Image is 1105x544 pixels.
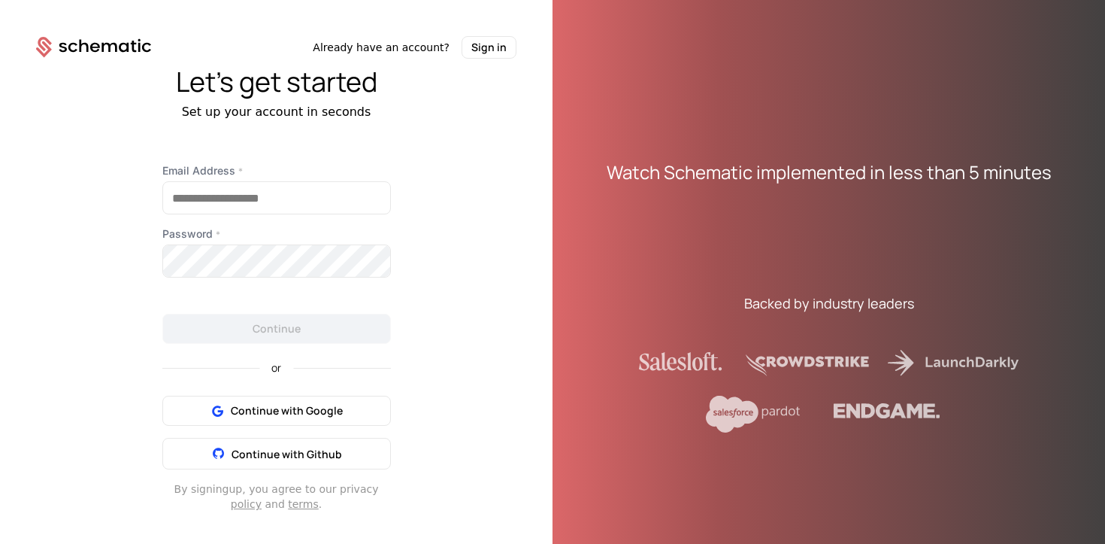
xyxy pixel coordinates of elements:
button: Sign in [462,36,516,59]
span: Continue with Google [231,403,343,418]
a: policy [231,498,262,510]
label: Email Address [162,163,391,178]
button: Continue [162,314,391,344]
div: Backed by industry leaders [744,293,914,314]
button: Continue with Google [162,396,391,426]
a: terms [288,498,319,510]
span: or [259,363,293,373]
label: Password [162,226,391,242]
div: Watch Schematic implemented in less than 5 minutes [607,160,1052,184]
span: Already have an account? [313,40,450,55]
span: Continue with Github [232,447,342,461]
button: Continue with Github [162,438,391,470]
div: By signing up , you agree to our privacy and . [162,482,391,512]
